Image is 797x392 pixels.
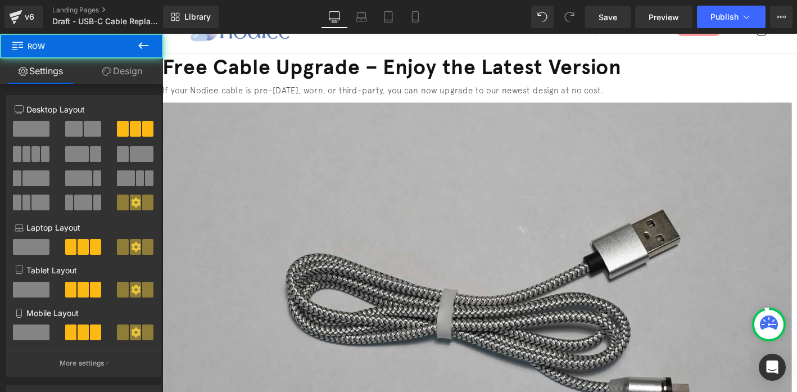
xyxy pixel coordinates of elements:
[697,6,766,28] button: Publish
[649,11,679,23] span: Preview
[321,6,348,28] a: Desktop
[81,58,163,84] a: Design
[184,12,211,22] span: Library
[7,350,161,376] button: More settings
[348,6,375,28] a: Laptop
[531,6,554,28] button: Undo
[11,34,124,58] span: Row
[15,222,153,233] p: Laptop Layout
[52,6,182,15] a: Landing Pages
[163,6,219,28] a: New Library
[52,17,160,26] span: Draft - USB-C Cable Replacement Program
[4,6,43,28] a: v6
[22,10,37,24] div: v6
[15,264,153,276] p: Tablet Layout
[635,6,692,28] a: Preview
[15,307,153,319] p: Mobile Layout
[60,358,105,368] p: More settings
[759,354,786,381] div: Open Intercom Messenger
[599,11,617,23] span: Save
[375,6,402,28] a: Tablet
[15,103,153,115] p: Desktop Layout
[710,12,739,21] span: Publish
[402,6,429,28] a: Mobile
[770,6,793,28] button: More
[558,6,581,28] button: Redo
